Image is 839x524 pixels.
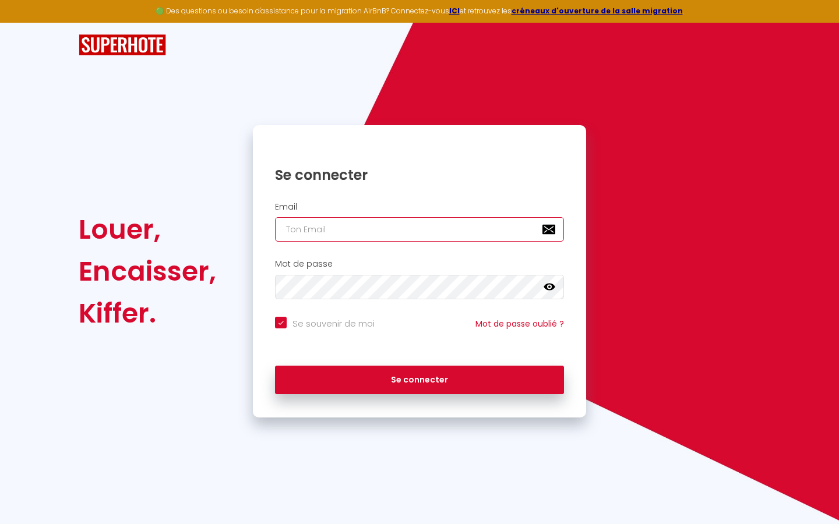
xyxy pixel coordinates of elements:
[79,250,216,292] div: Encaisser,
[512,6,683,16] a: créneaux d'ouverture de la salle migration
[79,292,216,334] div: Kiffer.
[9,5,44,40] button: Ouvrir le widget de chat LiveChat
[275,366,564,395] button: Se connecter
[475,318,564,330] a: Mot de passe oublié ?
[275,217,564,242] input: Ton Email
[275,259,564,269] h2: Mot de passe
[79,34,166,56] img: SuperHote logo
[275,166,564,184] h1: Se connecter
[449,6,460,16] a: ICI
[79,208,216,250] div: Louer,
[275,202,564,212] h2: Email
